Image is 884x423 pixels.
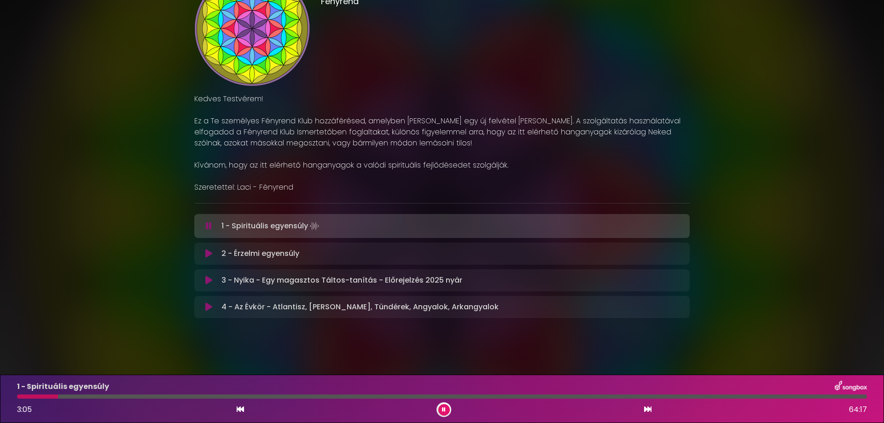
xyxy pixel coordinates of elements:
p: 3 - Nyika - Egy magasztos Táltos-tanítás - Előrejelzés 2025 nyár [221,275,462,286]
p: 4 - Az Évkör - Atlantisz, [PERSON_NAME], Tündérek, Angyalok, Arkangyalok [221,301,499,313]
p: 2 - Érzelmi egyensúly [221,248,299,259]
img: waveform4.gif [308,220,321,232]
p: 1 - Spirituális egyensúly [221,220,321,232]
p: Kívánom, hogy az itt elérhető hanganyagok a valódi spirituális fejlődésedet szolgálják. [194,160,690,171]
p: Ez a Te személyes Fényrend Klub hozzáférésed, amelyben [PERSON_NAME] egy új felvétel [PERSON_NAME... [194,116,690,149]
p: Kedves Testvérem! [194,93,690,104]
p: Szeretettel: Laci - Fényrend [194,182,690,193]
